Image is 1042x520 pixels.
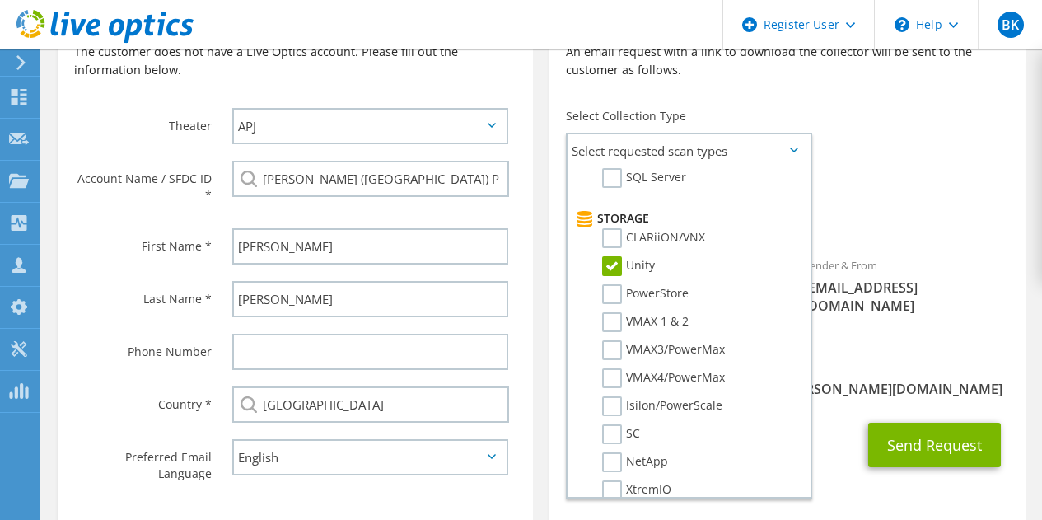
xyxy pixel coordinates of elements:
[868,423,1001,467] button: Send Request
[74,43,516,79] p: The customer does not have a Live Optics account. Please fill out the information below.
[74,334,212,360] label: Phone Number
[804,279,1009,315] span: [EMAIL_ADDRESS][DOMAIN_NAME]
[602,396,722,416] label: Isilon/PowerScale
[568,134,810,167] span: Select requested scan types
[787,248,1026,323] div: Sender & From
[602,368,725,388] label: VMAX4/PowerMax
[602,480,671,500] label: XtremIO
[74,386,212,413] label: Country *
[602,256,655,276] label: Unity
[74,228,212,255] label: First Name *
[572,208,801,228] li: Storage
[566,108,686,124] label: Select Collection Type
[74,439,212,482] label: Preferred Email Language
[549,349,1025,406] div: CC & Reply To
[549,174,1025,240] div: Requested Collections
[602,452,668,472] label: NetApp
[74,281,212,307] label: Last Name *
[998,12,1024,38] span: BK
[602,228,705,248] label: CLARiiON/VNX
[549,248,787,341] div: To
[566,43,1008,79] p: An email request with a link to download the collector will be sent to the customer as follows.
[74,108,212,134] label: Theater
[602,424,640,444] label: SC
[74,161,212,204] label: Account Name / SFDC ID *
[895,17,909,32] svg: \n
[602,284,689,304] label: PowerStore
[602,340,725,360] label: VMAX3/PowerMax
[602,168,686,188] label: SQL Server
[602,312,689,332] label: VMAX 1 & 2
